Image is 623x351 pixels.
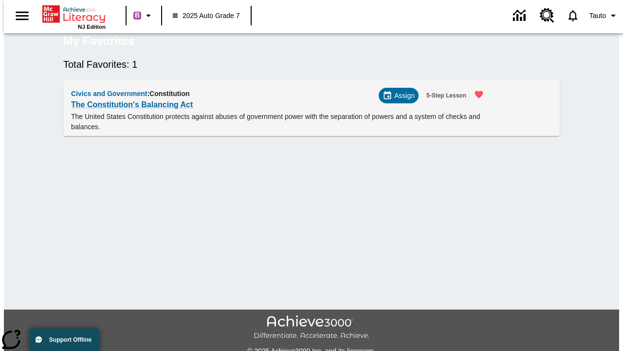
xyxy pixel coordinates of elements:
[29,329,99,351] button: Support Offline
[8,1,37,30] button: Open side menu
[422,88,470,104] button: 5-Step Lesson
[394,91,415,101] span: Assign
[468,84,490,105] button: Remove from Favorites
[560,3,586,28] a: Notifications
[254,315,369,340] img: Achieve3000 Differentiate Accelerate Achieve
[426,91,466,101] span: 5-Step Lesson
[129,7,158,24] button: Boost Class color is purple. Change class color
[49,336,92,343] span: Support Offline
[135,9,140,21] span: B
[173,11,240,21] span: 2025 Auto Grade 7
[63,57,560,72] h6: Total Favorites: 1
[42,3,106,30] div: Home
[507,2,534,29] a: Data Center
[42,4,106,24] a: Home
[147,90,189,97] span: : Constitution
[71,98,193,112] a: The Constitution's Balancing Act
[379,88,419,103] div: Assign Choose Dates
[71,90,147,97] span: Civics and Government
[589,11,606,21] span: Tauto
[78,24,106,30] span: NJ Edition
[63,33,135,49] h5: My Favorites
[586,7,623,24] button: Profile/Settings
[534,2,560,29] a: Resource Center, Will open in new tab
[71,112,490,132] p: The United States Constitution protects against abuses of government power with the separation of...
